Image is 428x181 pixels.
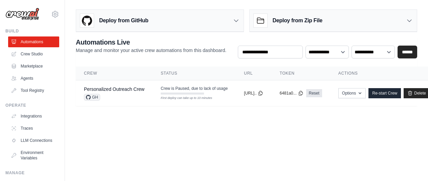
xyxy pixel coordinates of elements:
th: Crew [76,67,153,80]
p: Manage and monitor your active crew automations from this dashboard. [76,47,226,54]
a: Agents [8,73,59,84]
img: Logo [5,8,39,21]
button: Options [338,88,366,98]
div: First deploy can take up to 10 minutes [161,96,204,101]
a: Traces [8,123,59,134]
img: GitHub Logo [80,14,94,27]
h3: Deploy from Zip File [273,17,322,25]
div: Manage [5,170,59,176]
h2: Automations Live [76,37,226,47]
th: URL [236,67,271,80]
a: Integrations [8,111,59,122]
a: Environment Variables [8,147,59,163]
h3: Deploy from GitHub [99,17,148,25]
button: 6481a0... [279,90,303,96]
a: Tool Registry [8,85,59,96]
span: GH [84,94,100,101]
a: Re-start Crew [368,88,401,98]
div: Operate [5,103,59,108]
a: Reset [306,89,322,97]
th: Status [153,67,236,80]
a: Marketplace [8,61,59,72]
a: Automations [8,36,59,47]
span: Crew is Paused, due to lack of usage [161,86,228,91]
a: LLM Connections [8,135,59,146]
th: Token [271,67,330,80]
a: Crew Studio [8,49,59,59]
a: Personalized Outreach Crew [84,86,144,92]
div: Build [5,28,59,34]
